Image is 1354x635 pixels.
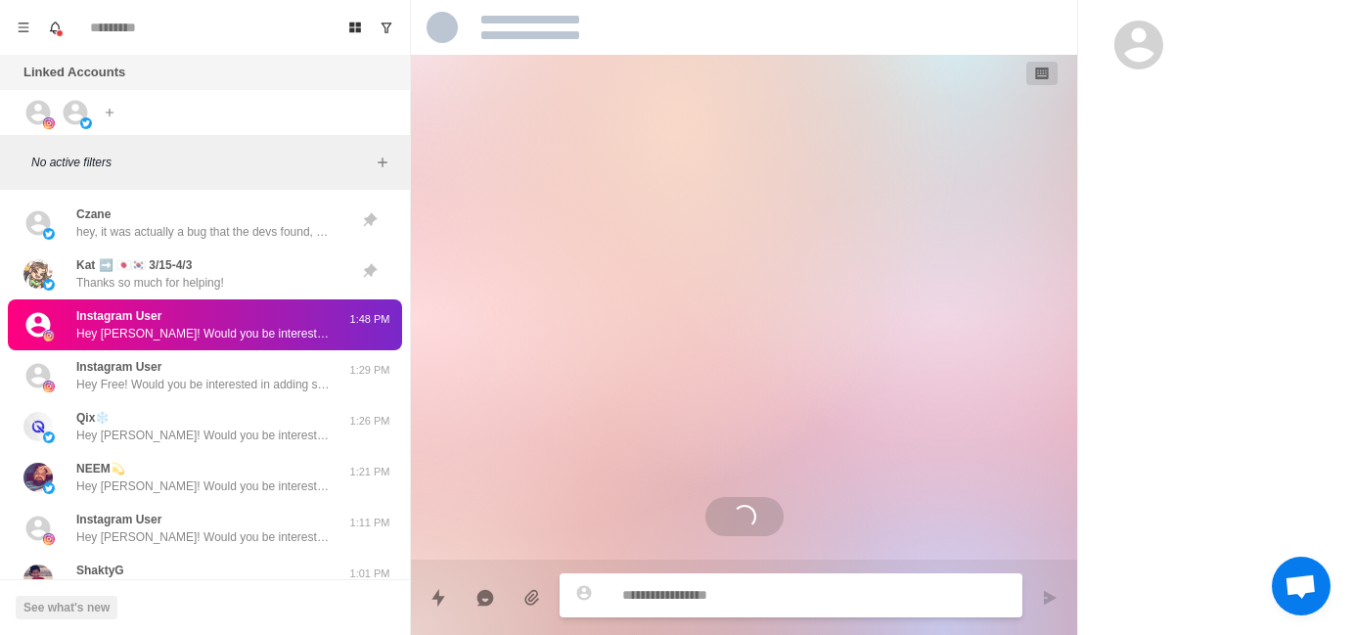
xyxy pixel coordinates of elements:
[43,228,55,240] img: picture
[76,460,125,477] p: NEEM💫
[31,154,371,171] p: No active filters
[76,562,124,579] p: ShaktyG
[76,427,331,444] p: Hey [PERSON_NAME]! Would you be interested in adding sound alerts, free AI TTS or Media Sharing t...
[76,376,331,393] p: Hey Free! Would you be interested in adding sound alerts, free AI TTS or Media Sharing to your Ki...
[345,413,394,430] p: 1:26 PM
[371,12,402,43] button: Show unread conversations
[76,528,331,546] p: Hey [PERSON_NAME]! Would you be interested in adding sound alerts, free AI TTS or Media Sharing t...
[8,12,39,43] button: Menu
[76,477,331,495] p: Hey [PERSON_NAME]! Would you be interested in adding sound alerts, free AI TTS or Media Sharing t...
[419,578,458,617] button: Quick replies
[23,412,53,441] img: picture
[16,596,117,619] button: See what's new
[43,330,55,341] img: picture
[23,565,53,594] img: picture
[39,12,70,43] button: Notifications
[76,274,224,292] p: Thanks so much for helping!
[345,566,394,582] p: 1:01 PM
[80,117,92,129] img: picture
[513,578,552,617] button: Add media
[43,279,55,291] img: picture
[466,578,505,617] button: Reply with AI
[43,431,55,443] img: picture
[76,256,192,274] p: Kat ➡️ 🇯🇵🇰🇷 3/15-4/3
[43,117,55,129] img: picture
[76,223,331,241] p: hey, it was actually a bug that the devs found, they had pushed up a short-term fix while they pa...
[76,325,331,342] p: Hey [PERSON_NAME]! Would you be interested in adding sound alerts, free AI TTS or Media Sharing t...
[76,307,161,325] p: Instagram User
[23,259,53,289] img: picture
[98,101,121,124] button: Add account
[76,511,161,528] p: Instagram User
[43,533,55,545] img: picture
[345,515,394,531] p: 1:11 PM
[23,63,125,82] p: Linked Accounts
[43,381,55,392] img: picture
[23,463,53,492] img: picture
[371,151,394,174] button: Add filters
[345,464,394,480] p: 1:21 PM
[1030,578,1069,617] button: Send message
[43,482,55,494] img: picture
[76,205,111,223] p: Czane
[345,362,394,379] p: 1:29 PM
[76,358,161,376] p: Instagram User
[339,12,371,43] button: Board View
[1272,557,1331,615] a: Open chat
[345,311,394,328] p: 1:48 PM
[76,409,110,427] p: Qix❄️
